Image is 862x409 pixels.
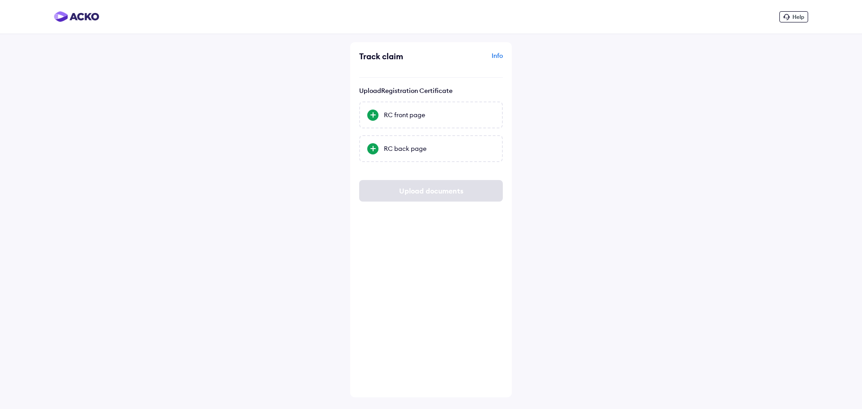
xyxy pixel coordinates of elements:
p: Upload Registration Certificate [359,87,503,95]
div: Info [433,51,503,68]
div: RC front page [384,110,495,119]
img: horizontal-gradient.png [54,11,99,22]
span: Help [792,13,804,20]
div: Track claim [359,51,429,62]
div: RC back page [384,144,495,153]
